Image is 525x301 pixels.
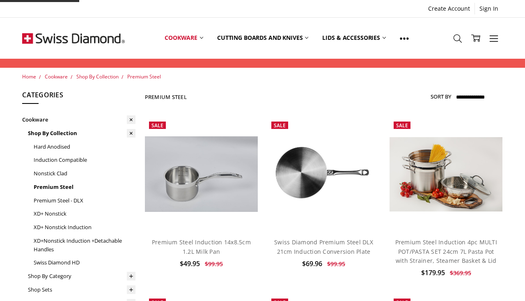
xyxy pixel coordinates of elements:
[393,20,416,57] a: Show All
[76,73,119,80] a: Shop By Collection
[34,256,135,269] a: Swiss Diamond HD
[158,20,210,56] a: Cookware
[390,137,503,211] img: Premium Steel Induction 4pc MULTI POT/PASTA SET 24cm 7L Pasta Pot with Strainer, Steamer Basket &...
[22,73,36,80] a: Home
[302,259,322,268] span: $69.96
[180,259,200,268] span: $49.95
[34,167,135,180] a: Nonstick Clad
[210,20,316,56] a: Cutting boards and knives
[34,180,135,194] a: Premium Steel
[274,238,373,255] a: Swiss Diamond Premium Steel DLX 21cm Induction Conversion Plate
[45,73,68,80] a: Cookware
[34,221,135,234] a: XD+ Nonstick Induction
[267,117,381,231] img: Swiss Diamond Premium Steel DLX 21cm Induction Conversion Plate
[22,18,125,59] img: Free Shipping On Every Order
[34,140,135,154] a: Hard Anodised
[34,207,135,221] a: XD+ Nonstick
[34,234,135,256] a: XD+Nonstick Induction +Detachable Handles
[145,117,258,231] a: Premium Steel Induction 14x8.5cm 1.2L Milk Pan
[152,238,251,255] a: Premium Steel Induction 14x8.5cm 1.2L Milk Pan
[28,269,135,283] a: Shop By Category
[421,268,445,277] span: $179.95
[450,269,471,277] span: $369.95
[475,3,503,14] a: Sign In
[274,122,286,129] span: Sale
[22,90,135,104] h5: Categories
[28,126,135,140] a: Shop By Collection
[395,238,497,264] a: Premium Steel Induction 4pc MULTI POT/PASTA SET 24cm 7L Pasta Pot with Strainer, Steamer Basket &...
[315,20,392,56] a: Lids & Accessories
[327,260,345,268] span: $99.95
[424,3,475,14] a: Create Account
[390,117,503,231] a: Premium Steel Induction 4pc MULTI POT/PASTA SET 24cm 7L Pasta Pot with Strainer, Steamer Basket &...
[22,113,135,126] a: Cookware
[34,194,135,207] a: Premium Steel - DLX
[431,90,451,103] label: Sort By
[205,260,223,268] span: $99.95
[28,283,135,296] a: Shop Sets
[151,122,163,129] span: Sale
[396,122,408,129] span: Sale
[145,94,187,100] h1: Premium Steel
[145,136,258,212] img: Premium Steel Induction 14x8.5cm 1.2L Milk Pan
[127,73,161,80] a: Premium Steel
[34,153,135,167] a: Induction Compatible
